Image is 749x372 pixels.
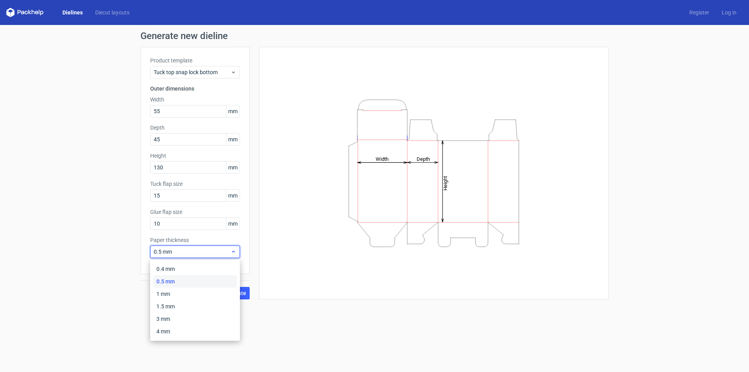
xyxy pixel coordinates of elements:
[150,180,240,188] label: Tuck flap size
[150,152,240,160] label: Height
[153,300,237,313] div: 1.5 mm
[153,263,237,275] div: 0.4 mm
[154,68,231,76] span: Tuck top snap lock bottom
[150,124,240,132] label: Depth
[226,105,240,117] span: mm
[150,57,240,64] label: Product template
[150,96,240,103] label: Width
[715,9,743,16] a: Log in
[442,176,448,190] tspan: Height
[150,208,240,216] label: Glue flap size
[56,9,89,16] a: Dielines
[226,218,240,230] span: mm
[140,31,609,41] h1: Generate new dieline
[226,133,240,145] span: mm
[150,85,240,93] h3: Outer dimensions
[226,162,240,173] span: mm
[153,313,237,325] div: 3 mm
[153,275,237,288] div: 0.5 mm
[89,9,136,16] a: Diecut layouts
[376,156,389,162] tspan: Width
[153,288,237,300] div: 1 mm
[226,190,240,201] span: mm
[150,236,240,244] label: Paper thickness
[417,156,430,162] tspan: Depth
[153,325,237,338] div: 4 mm
[154,248,231,256] span: 0.5 mm
[683,9,715,16] a: Register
